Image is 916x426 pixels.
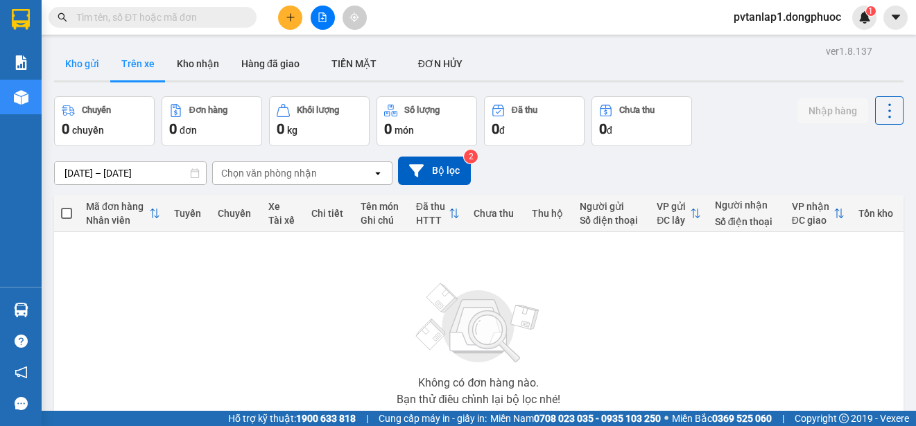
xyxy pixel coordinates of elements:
[619,105,655,115] div: Chưa thu
[883,6,908,30] button: caret-down
[499,125,505,136] span: đ
[492,121,499,137] span: 0
[512,105,537,115] div: Đã thu
[418,58,463,69] span: ĐƠN HỦY
[866,6,876,16] sup: 1
[14,90,28,105] img: warehouse-icon
[166,47,230,80] button: Kho nhận
[839,414,849,423] span: copyright
[189,105,227,115] div: Đơn hàng
[180,125,197,136] span: đơn
[12,9,30,30] img: logo-vxr
[395,125,414,136] span: món
[54,96,155,146] button: Chuyến0chuyến
[162,96,262,146] button: Đơn hàng0đơn
[297,105,339,115] div: Khối lượng
[715,216,778,227] div: Số điện thoại
[76,10,240,25] input: Tìm tên, số ĐT hoặc mã đơn
[416,201,449,212] div: Đã thu
[723,8,852,26] span: pvtanlap1.dongphuoc
[490,411,661,426] span: Miền Nam
[890,11,902,24] span: caret-down
[15,366,28,379] span: notification
[79,195,167,232] th: Toggle SortBy
[311,208,347,219] div: Chi tiết
[474,208,517,219] div: Chưa thu
[398,157,471,185] button: Bộ lọc
[228,411,356,426] span: Hỗ trợ kỹ thuật:
[361,201,402,212] div: Tên món
[797,98,868,123] button: Nhập hàng
[868,6,873,16] span: 1
[397,394,560,405] div: Bạn thử điều chỉnh lại bộ lọc nhé!
[15,397,28,410] span: message
[607,125,612,136] span: đ
[58,12,67,22] span: search
[657,215,689,226] div: ĐC lấy
[532,208,567,219] div: Thu hộ
[418,378,539,389] div: Không có đơn hàng nào.
[54,47,110,80] button: Kho gửi
[672,411,772,426] span: Miền Bắc
[826,44,872,59] div: ver 1.8.137
[169,121,177,137] span: 0
[715,199,778,211] div: Người nhận
[591,96,692,146] button: Chưa thu0đ
[534,413,661,424] strong: 0708 023 035 - 0935 103 250
[82,105,111,115] div: Chuyến
[343,6,367,30] button: aim
[15,335,28,348] span: question-circle
[858,11,871,24] img: icon-new-feature
[785,195,852,232] th: Toggle SortBy
[484,96,585,146] button: Đã thu0đ
[404,105,440,115] div: Số lượng
[174,208,204,219] div: Tuyến
[580,201,643,212] div: Người gửi
[221,166,317,180] div: Chọn văn phòng nhận
[72,125,104,136] span: chuyến
[580,215,643,226] div: Số điện thoại
[86,201,149,212] div: Mã đơn hàng
[782,411,784,426] span: |
[349,12,359,22] span: aim
[286,12,295,22] span: plus
[416,215,449,226] div: HTTT
[268,201,297,212] div: Xe
[377,96,477,146] button: Số lượng0món
[858,208,897,219] div: Tồn kho
[361,215,402,226] div: Ghi chú
[366,411,368,426] span: |
[384,121,392,137] span: 0
[409,275,548,372] img: svg+xml;base64,PHN2ZyBjbGFzcz0ibGlzdC1wbHVnX19zdmciIHhtbG5zPSJodHRwOi8vd3d3LnczLm9yZy8yMDAwL3N2Zy...
[230,47,311,80] button: Hàng đã giao
[218,208,254,219] div: Chuyến
[792,201,833,212] div: VP nhận
[110,47,166,80] button: Trên xe
[657,201,689,212] div: VP gửi
[14,55,28,70] img: solution-icon
[599,121,607,137] span: 0
[318,12,327,22] span: file-add
[792,215,833,226] div: ĐC giao
[664,416,668,421] span: ⚪️
[409,195,467,232] th: Toggle SortBy
[287,125,297,136] span: kg
[712,413,772,424] strong: 0369 525 060
[278,6,302,30] button: plus
[379,411,487,426] span: Cung cấp máy in - giấy in:
[331,58,377,69] span: TIỀN MẶT
[296,413,356,424] strong: 1900 633 818
[372,168,383,179] svg: open
[86,215,149,226] div: Nhân viên
[62,121,69,137] span: 0
[277,121,284,137] span: 0
[55,162,206,184] input: Select a date range.
[464,150,478,163] sup: 2
[268,215,297,226] div: Tài xế
[269,96,370,146] button: Khối lượng0kg
[311,6,335,30] button: file-add
[14,303,28,317] img: warehouse-icon
[650,195,707,232] th: Toggle SortBy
